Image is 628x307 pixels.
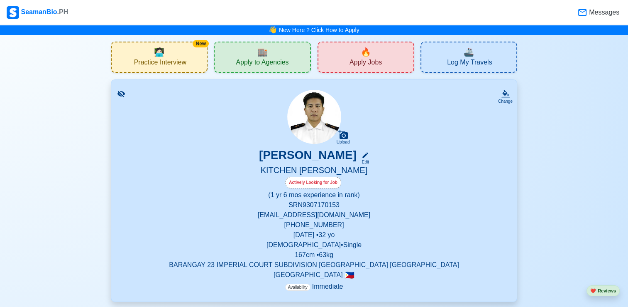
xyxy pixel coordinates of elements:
span: heart [590,288,596,293]
p: [EMAIL_ADDRESS][DOMAIN_NAME] [121,210,507,220]
p: (1 yr 6 mos experience in rank) [121,190,507,200]
div: New [193,40,209,47]
button: heartReviews [586,285,620,297]
div: Change [498,98,513,104]
p: 167 cm • 63 kg [121,250,507,260]
div: Edit [358,159,369,165]
span: 🇵🇭 [345,271,354,279]
p: SRN 9307170153 [121,200,507,210]
p: [DATE] • 32 yo [121,230,507,240]
img: Logo [7,6,19,19]
h3: [PERSON_NAME] [259,148,357,165]
p: [GEOGRAPHIC_DATA] [121,270,507,280]
p: [DEMOGRAPHIC_DATA] • Single [121,240,507,250]
span: .PH [57,8,68,15]
div: Actively Looking for Job [285,177,341,188]
p: [PHONE_NUMBER] [121,220,507,230]
span: new [361,46,371,58]
a: New Here ? Click How to Apply [279,27,359,33]
h5: KITCHEN [PERSON_NAME] [121,165,507,177]
span: travel [464,46,474,58]
span: Practice Interview [134,58,186,69]
span: interview [154,46,164,58]
div: SeamanBio [7,6,68,19]
span: Log My Travels [447,58,492,69]
span: Messages [587,7,619,17]
span: bell [266,23,279,36]
div: Upload [337,140,350,145]
span: agencies [257,46,267,58]
p: BARANGAY 23 IMPERIAL COURT SUBDIVISION [GEOGRAPHIC_DATA] [GEOGRAPHIC_DATA] [121,260,507,270]
p: Immediate [285,282,343,292]
span: Apply to Agencies [236,58,288,69]
span: Apply Jobs [349,58,382,69]
span: Availability [285,284,310,291]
